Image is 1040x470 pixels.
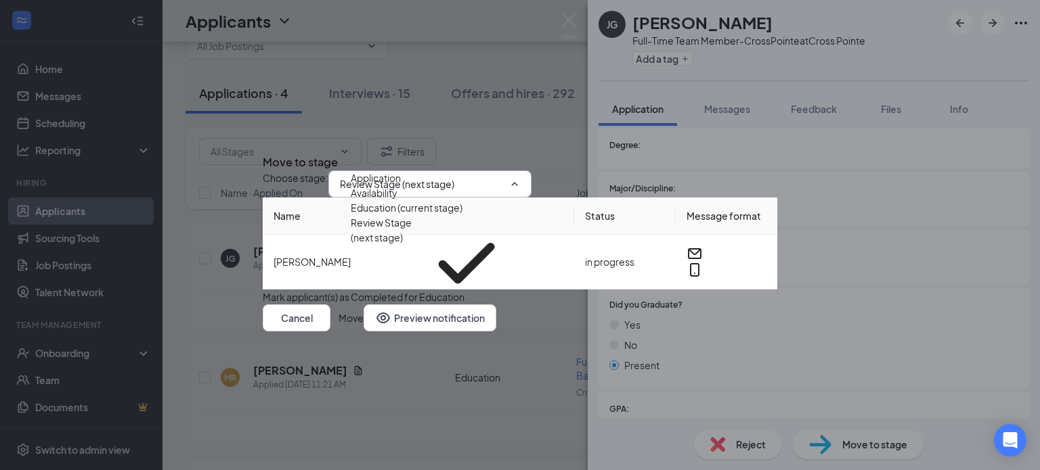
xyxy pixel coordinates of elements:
[375,310,391,326] svg: Eye
[351,200,462,215] div: Education (current stage)
[351,215,418,312] div: Review Stage (next stage)
[418,215,515,312] svg: Checkmark
[263,289,464,304] span: Mark applicant(s) as Completed for Education
[274,256,351,268] span: [PERSON_NAME]
[994,424,1026,456] div: Open Intercom Messenger
[351,170,401,185] div: Application
[574,235,676,289] td: in progress
[263,170,328,197] span: Choose stage :
[687,245,703,262] svg: Email
[263,154,338,171] h3: Move to stage
[351,185,397,200] div: Availability
[339,304,364,331] button: Move
[676,197,777,235] th: Message format
[364,304,496,331] button: Preview notificationEye
[263,197,574,235] th: Name
[263,304,330,331] button: Cancel
[574,197,676,235] th: Status
[687,262,703,278] svg: MobileSms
